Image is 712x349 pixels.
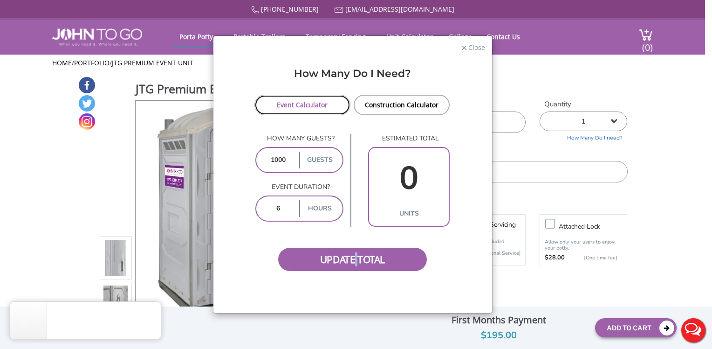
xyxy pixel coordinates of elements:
a: Construction Calculator [354,95,450,115]
input: 0 [259,152,297,168]
div: How Many Do I Need? [220,66,485,95]
label: units [371,205,446,222]
label: hours [299,200,340,217]
span: Close [467,42,485,51]
p: estimated total [368,134,450,143]
input: 0 [371,152,446,205]
button: Close [461,42,485,52]
a: Event Calculator [254,95,351,115]
input: 0 [259,200,297,217]
p: How many guests? [255,134,344,143]
label: guests [299,152,340,168]
p: Event duration? [255,182,344,192]
button: Live Chat [675,312,712,349]
span: × [461,40,467,54]
span: Update Total [278,248,427,271]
